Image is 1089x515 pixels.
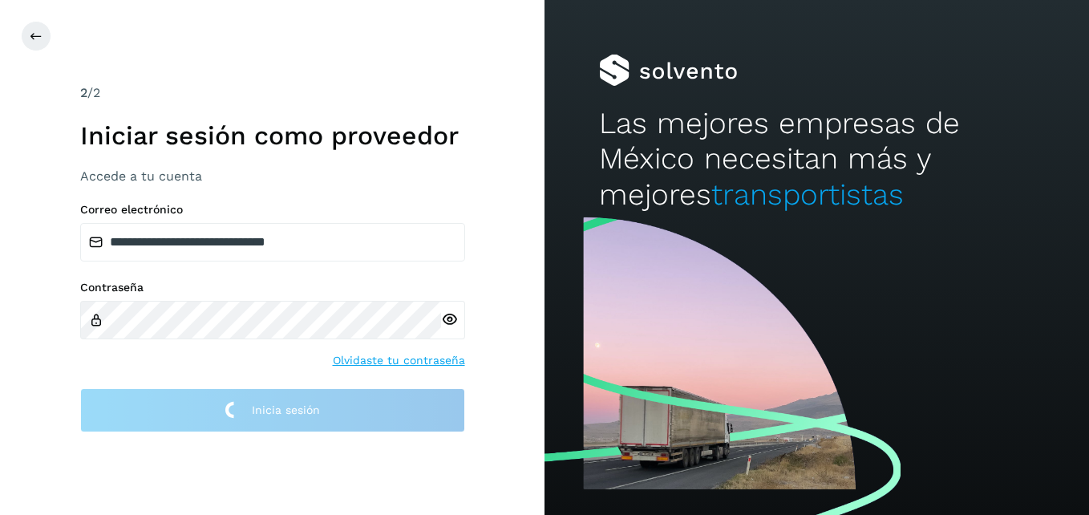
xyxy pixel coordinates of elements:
a: Olvidaste tu contraseña [333,352,465,369]
span: transportistas [711,177,904,212]
label: Correo electrónico [80,203,465,217]
h1: Iniciar sesión como proveedor [80,120,465,151]
span: Inicia sesión [252,404,320,416]
span: 2 [80,85,87,100]
h3: Accede a tu cuenta [80,168,465,184]
div: /2 [80,83,465,103]
button: Inicia sesión [80,388,465,432]
h2: Las mejores empresas de México necesitan más y mejores [599,106,1034,213]
label: Contraseña [80,281,465,294]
